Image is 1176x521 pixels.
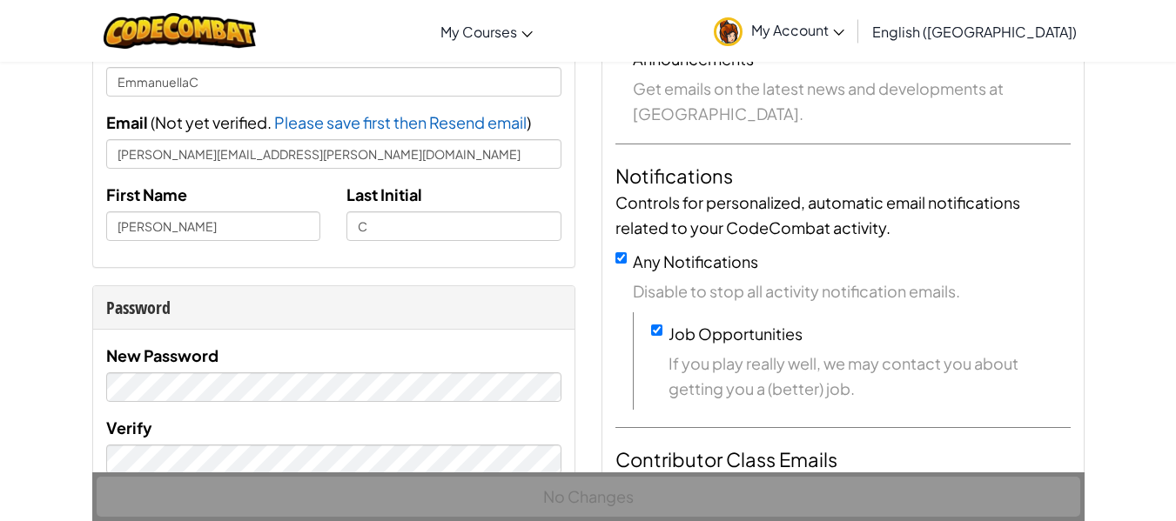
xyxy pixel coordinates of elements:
[106,182,187,207] label: First Name
[274,112,527,132] span: Please save first then Resend email
[106,112,148,132] span: Email
[106,295,561,320] div: Password
[705,3,853,58] a: My Account
[104,13,256,49] img: CodeCombat logo
[155,112,274,132] span: Not yet verified.
[633,251,758,271] label: Any Notifications
[615,162,1071,190] h4: Notifications
[633,278,1071,304] span: Disable to stop all activity notification emails.
[432,8,541,55] a: My Courses
[615,445,1071,473] h4: Contributor Class Emails
[669,351,1071,401] span: If you play really well, we may contact you about getting you a (better) job.
[106,415,152,440] label: Verify
[440,23,517,41] span: My Courses
[527,112,531,132] span: )
[864,8,1085,55] a: English ([GEOGRAPHIC_DATA])
[751,21,844,39] span: My Account
[669,324,803,344] label: Job Opportunities
[346,182,422,207] label: Last Initial
[106,343,218,368] label: New Password
[148,112,155,132] span: (
[633,76,1071,126] span: Get emails on the latest news and developments at [GEOGRAPHIC_DATA].
[714,17,743,46] img: avatar
[872,23,1077,41] span: English ([GEOGRAPHIC_DATA])
[615,192,1020,237] span: Controls for personalized, automatic email notifications related to your CodeCombat activity.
